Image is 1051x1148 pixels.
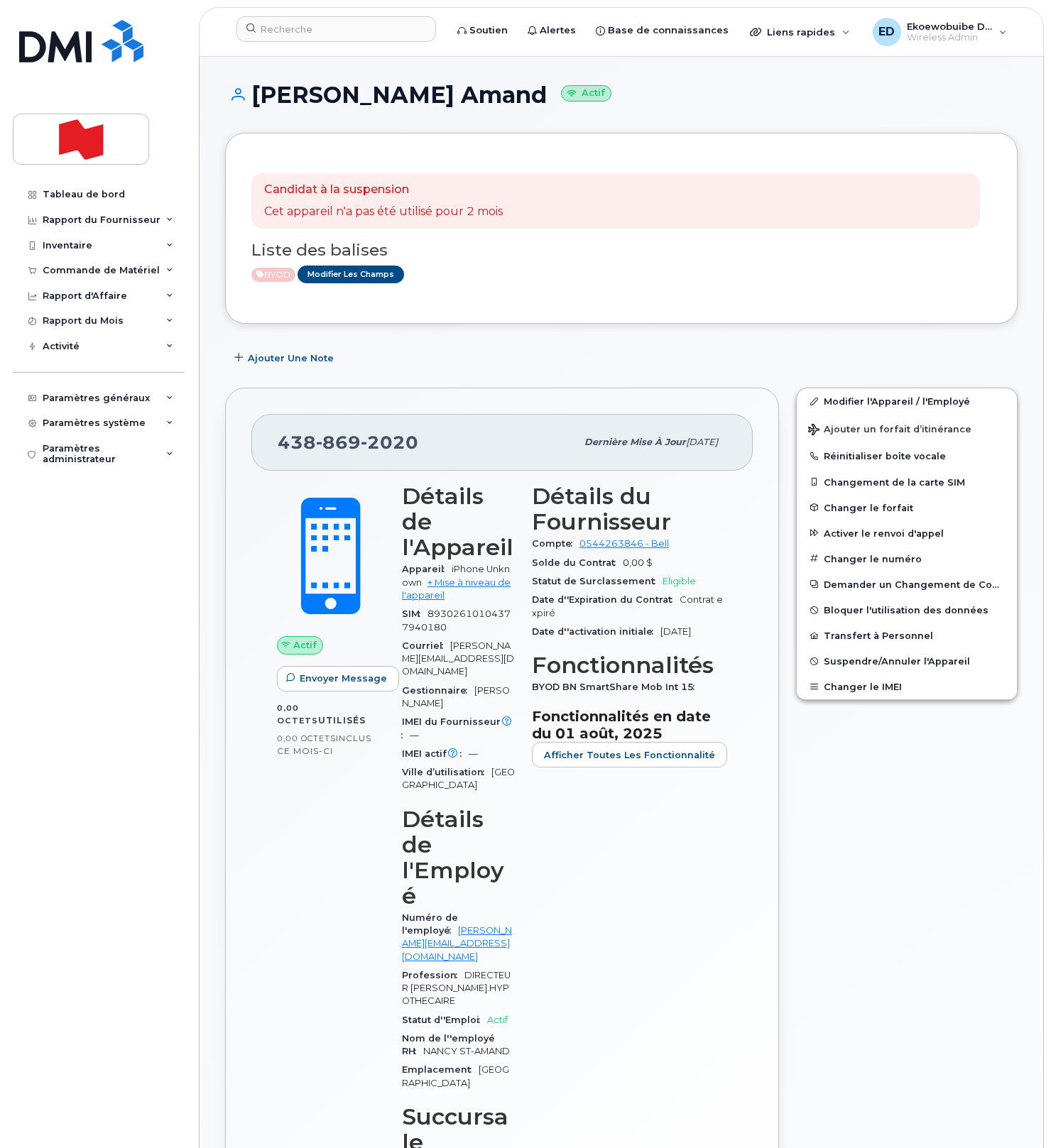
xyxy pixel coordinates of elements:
span: NANCY ST-AMAND [423,1046,510,1056]
p: Cet appareil n'a pas été utilisé pour 2 mois [264,204,503,220]
span: Statut de Surclassement [532,576,663,586]
span: — [469,748,478,759]
a: Modifier les Champs [298,266,404,283]
span: BYOD BN SmartShare Mob Int 15 [532,682,702,692]
span: — [410,730,419,740]
span: Actif [487,1015,508,1025]
a: + Mise à niveau de l'appareil [402,577,511,601]
span: Active [251,268,295,282]
p: Candidat à la suspension [264,182,503,198]
span: Compte [532,538,579,549]
span: Afficher Toutes les Fonctionnalité [544,748,715,762]
a: Modifier l'Appareil / l'Employé [797,388,1017,414]
button: Activer le renvoi d'appel [797,520,1017,546]
a: [PERSON_NAME][EMAIL_ADDRESS][DOMAIN_NAME] [402,925,512,962]
button: Changer le numéro [797,546,1017,572]
span: Actif [293,638,317,652]
span: Ajouter une Note [248,351,334,365]
span: Gestionnaire [402,685,474,696]
span: Courriel [402,640,450,651]
span: [DATE] [660,626,691,637]
span: Nom de l''employé RH [402,1033,495,1056]
span: [DATE] [686,437,718,447]
button: Bloquer l'utilisation des données [797,597,1017,623]
h1: [PERSON_NAME] Amand [225,82,1018,107]
span: Suspendre/Annuler l'Appareil [824,656,970,667]
span: IMEI actif [402,748,469,759]
span: 89302610104377940180 [402,608,511,632]
span: Eligible [663,576,696,586]
span: Contrat expiré [532,594,723,618]
h3: Fonctionnalités [532,652,727,678]
span: Appareil [402,564,452,574]
span: 0,00 Octets [277,733,336,743]
small: Actif [561,85,611,102]
span: Dernière mise à jour [584,437,686,447]
button: Ajouter un forfait d’itinérance [797,414,1017,443]
span: 0,00 Octets [277,703,318,726]
h3: Fonctionnalités en date du 01 août, 2025 [532,708,727,742]
button: Réinitialiser boîte vocale [797,443,1017,469]
span: iPhone Unknown [402,564,510,587]
span: Emplacement [402,1064,479,1075]
span: 438 [278,432,418,453]
h3: Détails du Fournisseur [532,483,727,535]
button: Changement de la carte SIM [797,469,1017,495]
span: Envoyer Message [300,672,387,685]
h3: Liste des balises [251,241,991,259]
h3: Détails de l'Appareil [402,483,515,560]
h3: Détails de l'Employé [402,807,515,909]
button: Envoyer Message [277,666,399,691]
span: [PERSON_NAME] [402,685,510,709]
span: Profession [402,970,464,980]
span: [GEOGRAPHIC_DATA] [402,1064,509,1088]
span: Date d''Expiration du Contrat [532,594,680,605]
span: inclus ce mois-ci [277,733,371,756]
span: Statut d''Emploi [402,1015,487,1025]
button: Changer le forfait [797,495,1017,520]
button: Ajouter une Note [225,345,346,371]
span: Ville d’utilisation [402,767,491,777]
span: Ajouter un forfait d’itinérance [808,424,971,437]
span: Changer le forfait [824,502,913,513]
button: Suspendre/Annuler l'Appareil [797,648,1017,674]
a: 0544263846 - Bell [579,538,669,549]
span: IMEI du Fournisseur [402,716,515,740]
span: Numéro de l'employé [402,912,458,936]
span: 2020 [361,432,418,453]
span: SIM [402,608,428,619]
button: Afficher Toutes les Fonctionnalité [532,742,727,767]
span: Activer le renvoi d'appel [824,527,944,538]
span: Solde du Contrat [532,557,623,568]
span: Date d''activation initiale [532,626,660,637]
span: 0,00 $ [623,557,653,568]
button: Transfert à Personnel [797,623,1017,648]
button: Demander un Changement de Compte [797,572,1017,597]
button: Changer le IMEI [797,674,1017,699]
span: DIRECTEUR [PERSON_NAME].HYPOTHECAIRE [402,970,511,1007]
span: utilisés [318,715,366,726]
span: [PERSON_NAME][EMAIL_ADDRESS][DOMAIN_NAME] [402,640,514,677]
span: 869 [316,432,361,453]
